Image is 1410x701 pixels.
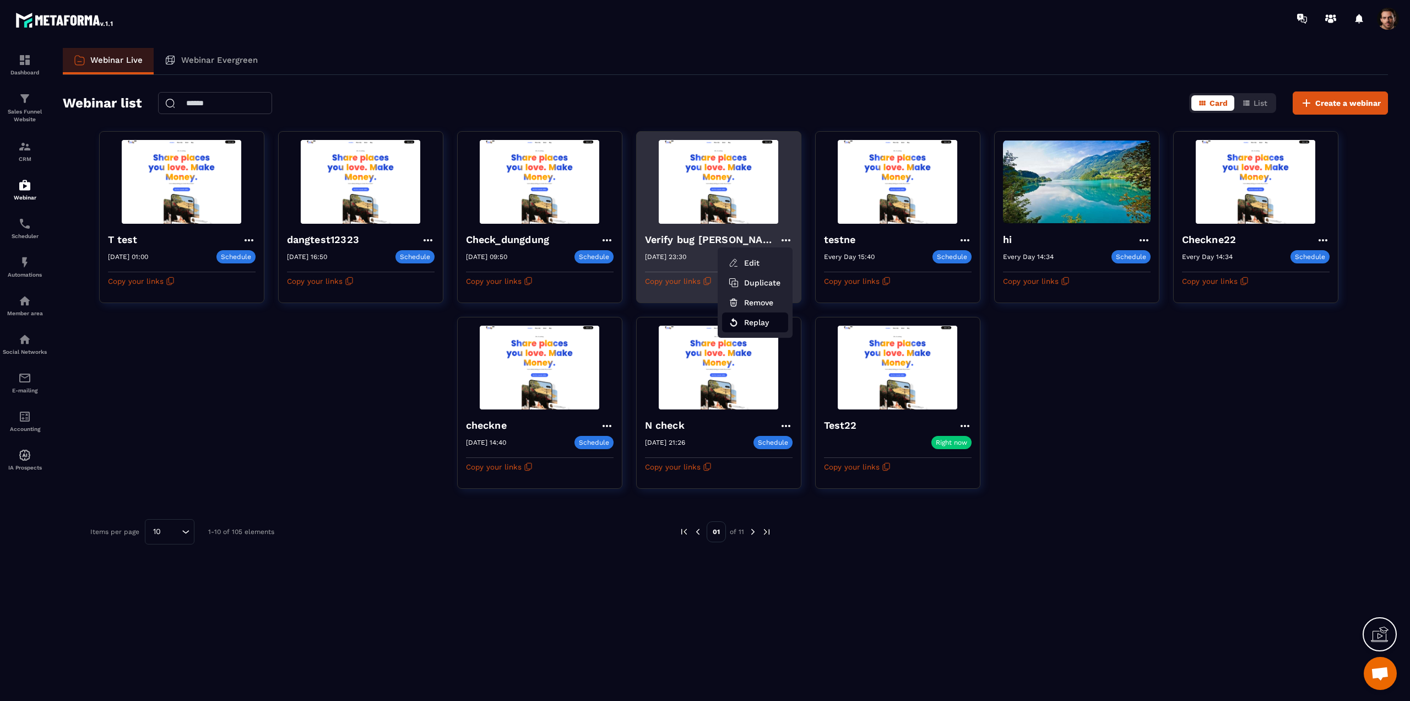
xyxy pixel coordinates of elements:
img: formation [18,140,31,153]
button: Copy your links [645,272,712,290]
button: List [1235,95,1274,111]
h4: Verify bug [PERSON_NAME] [645,232,779,247]
img: social-network [18,333,31,346]
img: webinar-background [824,140,972,224]
p: Webinar Live [90,55,143,65]
button: Remove [722,293,788,312]
p: Social Networks [3,349,47,355]
img: prev [693,527,703,537]
p: Schedule [574,250,614,263]
h4: N check [645,418,690,433]
p: Schedule [753,436,793,449]
a: Webinar Live [63,48,154,74]
h4: Checkne22 [1182,232,1242,247]
a: social-networksocial-networkSocial Networks [3,325,47,363]
a: schedulerschedulerScheduler [3,209,47,247]
h4: testne [824,232,861,247]
p: Sales Funnel Website [3,108,47,123]
img: webinar-background [287,140,435,224]
img: scheduler [18,217,31,230]
p: Scheduler [3,233,47,239]
p: [DATE] 09:50 [466,253,507,261]
p: Schedule [1290,250,1330,263]
img: automations [18,294,31,308]
button: Copy your links [1182,272,1249,290]
a: emailemailE-mailing [3,363,47,402]
img: automations [18,179,31,192]
p: Schedule [932,250,972,263]
button: Copy your links [108,272,175,290]
p: E-mailing [3,387,47,393]
p: Schedule [216,250,256,263]
img: next [748,527,758,537]
p: CRM [3,156,47,162]
p: Every Day 14:34 [1182,253,1233,261]
p: [DATE] 01:00 [108,253,148,261]
p: Automations [3,272,47,278]
p: Right now [936,439,967,446]
img: logo [15,10,115,30]
div: Mở cuộc trò chuyện [1364,657,1397,690]
img: webinar-background [645,140,793,224]
h4: hi [1003,232,1017,247]
p: Items per page [90,528,139,536]
img: formation [18,53,31,67]
p: of 11 [730,527,744,536]
input: Search for option [165,526,179,538]
img: webinar-background [824,326,972,409]
span: Create a webinar [1315,98,1381,109]
h2: Webinar list [63,92,142,114]
h4: dangtest12323 [287,232,365,247]
p: [DATE] 16:50 [287,253,327,261]
img: accountant [18,410,31,423]
p: Schedule [574,436,614,449]
h4: checkne [466,418,512,433]
img: next [762,527,772,537]
button: Duplicate [722,273,788,293]
p: Accounting [3,426,47,432]
button: Copy your links [287,272,354,290]
h4: T test [108,232,143,247]
h4: Test22 [824,418,863,433]
img: webinar-background [466,140,614,224]
button: Edit [722,253,788,273]
button: Copy your links [645,458,712,476]
p: Dashboard [3,69,47,76]
button: Replay [722,312,788,332]
h4: Check_dungdung [466,232,555,247]
p: 1-10 of 105 elements [208,528,274,536]
button: Copy your links [1003,272,1070,290]
p: Schedule [1111,250,1151,263]
a: formationformationCRM [3,132,47,170]
img: webinar-background [1182,140,1330,224]
img: prev [679,527,689,537]
span: 10 [149,526,165,538]
span: List [1254,99,1267,107]
img: automations [18,256,31,269]
img: webinar-background [1003,140,1151,224]
img: webinar-background [108,140,256,224]
a: formationformationDashboard [3,45,47,84]
button: Copy your links [466,458,533,476]
button: Create a webinar [1293,91,1388,115]
p: Every Day 14:34 [1003,253,1054,261]
div: Search for option [145,519,194,544]
p: Every Day 15:40 [824,253,875,261]
p: IA Prospects [3,465,47,471]
img: webinar-background [466,326,614,409]
p: Webinar [3,195,47,201]
a: automationsautomationsMember area [3,286,47,325]
a: automationsautomationsAutomations [3,247,47,286]
img: email [18,371,31,385]
a: accountantaccountantAccounting [3,402,47,440]
button: Copy your links [466,272,533,290]
span: Card [1210,99,1228,107]
p: 01 [707,521,726,542]
img: webinar-background [645,326,793,409]
button: Card [1191,95,1234,111]
p: [DATE] 23:30 [645,253,686,261]
a: formationformationSales Funnel Website [3,84,47,132]
p: Webinar Evergreen [181,55,258,65]
p: Member area [3,310,47,316]
p: [DATE] 14:40 [466,439,506,446]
